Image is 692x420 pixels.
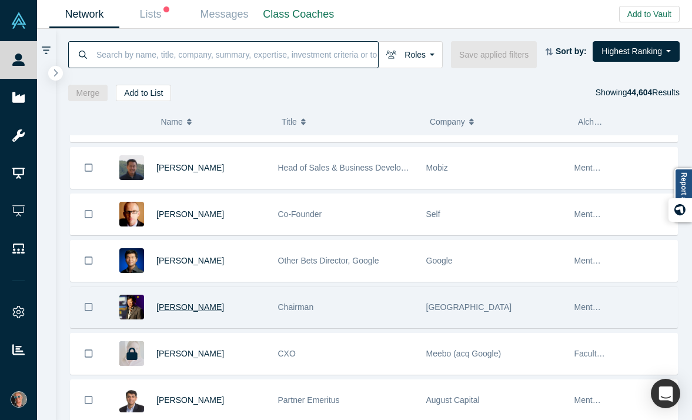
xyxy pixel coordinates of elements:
span: Chairman [278,302,314,312]
a: [PERSON_NAME] [156,395,224,405]
span: August Capital [426,395,480,405]
img: Vivek Mehra's Profile Image [119,388,144,412]
span: Mentor, Angel, Faculty [574,395,656,405]
a: Lists [119,1,189,28]
img: Timothy Chou's Profile Image [119,295,144,319]
a: [PERSON_NAME] [156,256,224,265]
span: Self [426,209,440,219]
a: Class Coaches [259,1,338,28]
a: Network [49,1,119,28]
span: Co-Founder [278,209,322,219]
span: Google [426,256,453,265]
div: Showing [596,85,680,101]
a: [PERSON_NAME] [156,302,224,312]
span: Head of Sales & Business Development (interim) [278,163,456,172]
button: Company [430,109,566,134]
button: Name [161,109,269,134]
button: Bookmark [71,241,107,281]
span: Alchemist Role [578,117,633,126]
a: [PERSON_NAME] [156,209,224,219]
button: Bookmark [71,148,107,188]
button: Add to List [116,85,171,101]
img: Steven Kan's Profile Image [119,248,144,273]
img: Alchemist Vault Logo [11,12,27,29]
span: Mobiz [426,163,448,172]
img: Michael Chang's Profile Image [119,155,144,180]
span: Name [161,109,182,134]
img: Laurent Rains's Account [11,391,27,408]
span: CXO [278,349,296,358]
span: Faculty, Mentor [574,349,630,358]
button: Highest Ranking [593,41,680,62]
span: Other Bets Director, Google [278,256,379,265]
span: Partner Emeritus [278,395,340,405]
button: Add to Vault [619,6,680,22]
span: Results [627,88,680,97]
span: Mentor, Faculty [574,256,631,265]
img: Robert Winder's Profile Image [119,202,144,226]
a: [PERSON_NAME] [156,349,224,358]
input: Search by name, title, company, summary, expertise, investment criteria or topics of focus [95,41,378,68]
span: Mentor, Faculty [574,302,631,312]
span: Title [282,109,297,134]
button: Merge [68,85,108,101]
button: Bookmark [71,194,107,235]
a: Report a bug! [674,168,692,222]
span: [GEOGRAPHIC_DATA] [426,302,512,312]
a: [PERSON_NAME] [156,163,224,172]
a: Messages [189,1,259,28]
strong: 44,604 [627,88,652,97]
span: Company [430,109,465,134]
span: Meebo (acq Google) [426,349,502,358]
button: Bookmark [71,287,107,328]
button: Bookmark [71,334,107,374]
button: Title [282,109,417,134]
strong: Sort by: [556,46,587,56]
button: Roles [378,41,443,68]
button: Save applied filters [451,41,537,68]
span: Mentor, Faculty, Alchemist 25 [574,163,681,172]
